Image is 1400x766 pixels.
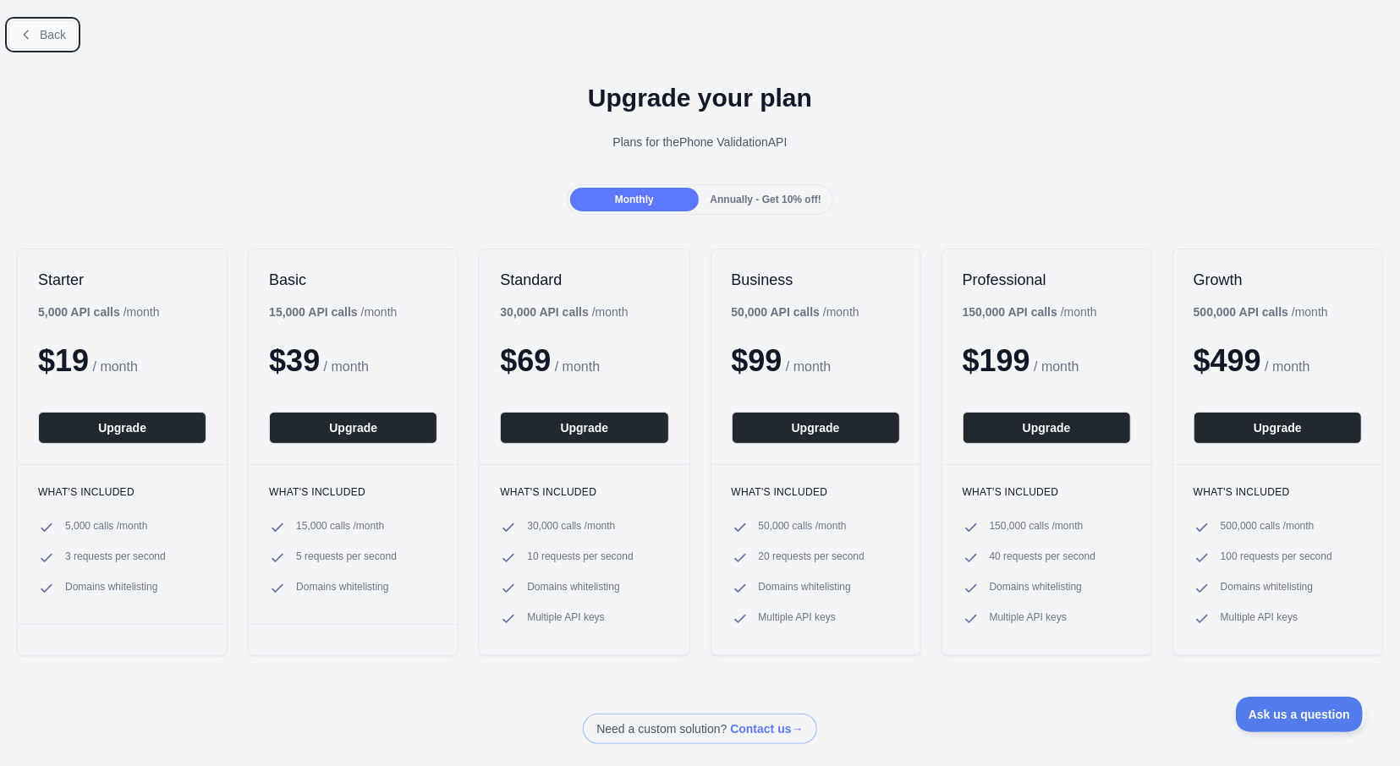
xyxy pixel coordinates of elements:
div: / month [963,304,1097,320]
iframe: Toggle Customer Support [1236,697,1366,732]
h2: Business [732,270,900,290]
span: $ 99 [732,343,782,378]
div: / month [732,304,859,320]
b: 50,000 API calls [732,305,821,319]
b: 30,000 API calls [500,305,589,319]
span: $ 199 [963,343,1030,378]
div: / month [500,304,628,320]
span: $ 69 [500,343,551,378]
h2: Professional [963,270,1131,290]
b: 150,000 API calls [963,305,1057,319]
h2: Standard [500,270,668,290]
